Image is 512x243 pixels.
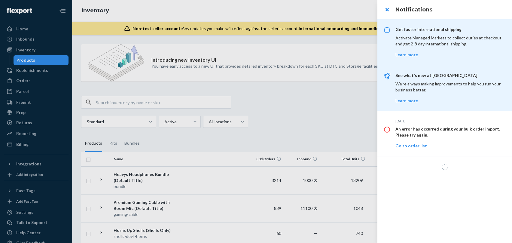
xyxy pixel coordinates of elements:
[14,4,26,10] span: Chat
[395,26,505,32] p: Get faster international shipping
[395,81,505,93] p: We're always making improvements to help you run your business better.
[395,118,505,124] p: [DATE]
[395,98,418,103] a: Learn more
[395,6,505,14] h3: Notifications
[395,143,427,148] a: Go to order list
[395,126,505,138] p: An error has occurred during your bulk order import. Please try again.
[395,72,505,78] p: See what's new at [GEOGRAPHIC_DATA]
[395,35,505,47] p: Activate Managed Markets to collect duties at checkout and get 2-8 day international shipping.
[395,52,418,57] a: Learn more
[381,4,393,16] button: close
